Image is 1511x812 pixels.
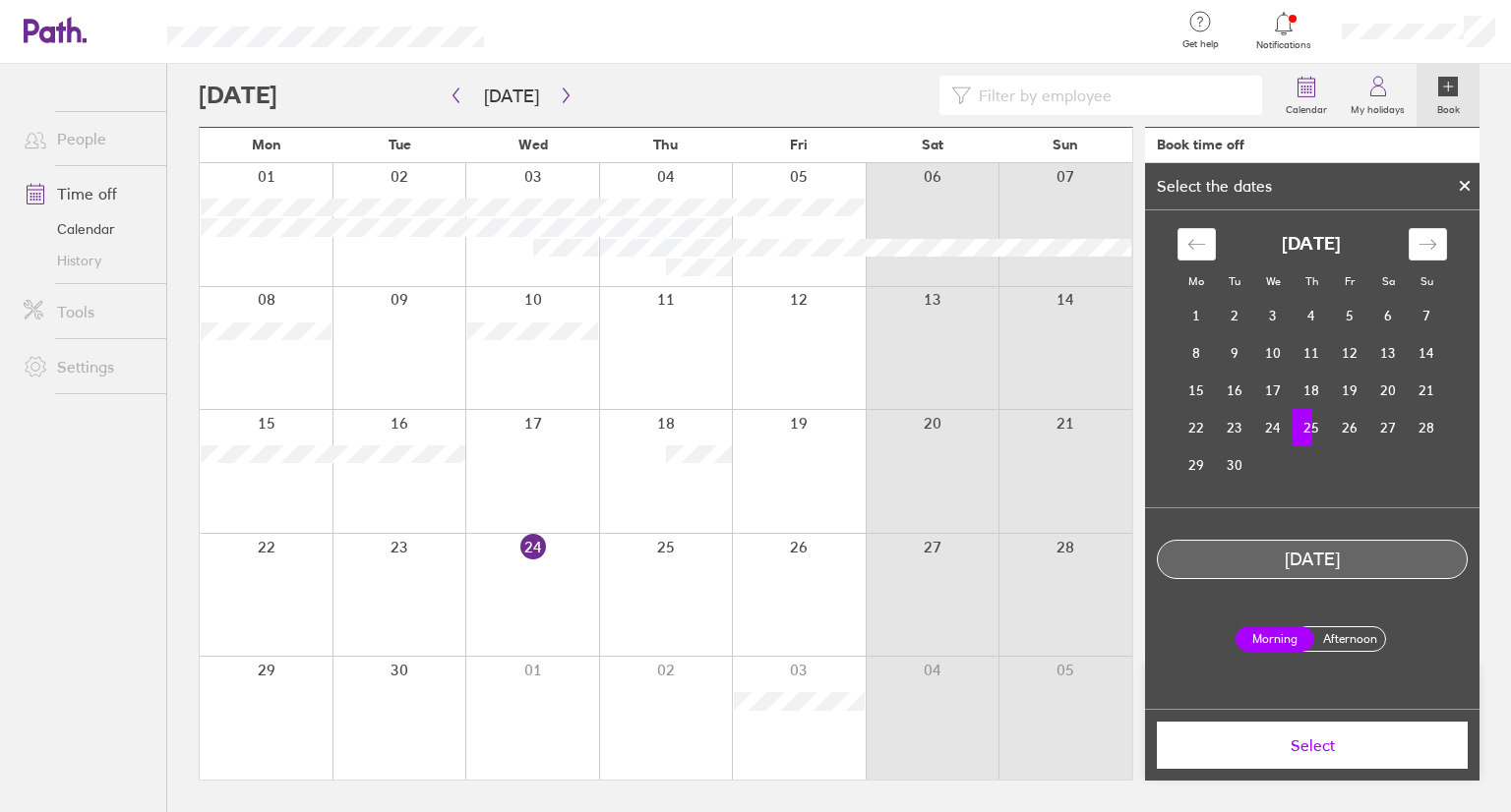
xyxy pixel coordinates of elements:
label: Book [1425,98,1472,116]
td: Friday, September 19, 2025 [1331,372,1369,409]
td: Friday, September 12, 2025 [1331,334,1369,372]
td: Monday, September 1, 2025 [1178,297,1216,334]
a: Tools [8,292,166,331]
span: Sat [922,137,943,152]
td: Monday, September 29, 2025 [1178,446,1216,484]
a: Calendar [1274,64,1339,127]
button: [DATE] [468,80,555,112]
small: Sa [1382,274,1395,288]
td: Saturday, September 20, 2025 [1369,372,1408,409]
a: Notifications [1252,10,1316,51]
td: Tuesday, September 30, 2025 [1216,446,1254,484]
a: Calendar [8,213,166,245]
span: Mon [252,137,281,152]
a: People [8,119,166,158]
div: Book time off [1157,137,1244,152]
td: Tuesday, September 9, 2025 [1216,334,1254,372]
span: Fri [790,137,808,152]
span: Notifications [1252,39,1316,51]
small: Fr [1345,274,1355,288]
div: Calendar [1156,210,1469,507]
td: Wednesday, September 10, 2025 [1254,334,1293,372]
td: Monday, September 15, 2025 [1178,372,1216,409]
label: My holidays [1339,98,1417,116]
div: Move backward to switch to the previous month. [1178,228,1216,261]
small: We [1266,274,1281,288]
td: Monday, September 22, 2025 [1178,409,1216,446]
span: Get help [1169,38,1233,50]
td: Friday, September 5, 2025 [1331,297,1369,334]
td: Monday, September 8, 2025 [1178,334,1216,372]
td: Saturday, September 27, 2025 [1369,409,1408,446]
button: Select [1157,722,1468,769]
td: Sunday, September 28, 2025 [1408,409,1446,446]
strong: [DATE] [1282,234,1341,255]
a: History [8,245,166,276]
small: Su [1420,274,1433,288]
a: Time off [8,174,166,213]
td: Thursday, September 18, 2025 [1293,372,1331,409]
a: Settings [8,347,166,386]
small: Th [1305,274,1318,288]
a: My holidays [1339,64,1417,127]
td: Friday, September 26, 2025 [1331,409,1369,446]
td: Sunday, September 14, 2025 [1408,334,1446,372]
td: Wednesday, September 3, 2025 [1254,297,1293,334]
label: Afternoon [1310,627,1389,651]
small: Mo [1188,274,1204,288]
span: Sun [1053,137,1078,152]
label: Morning [1236,626,1314,652]
td: Wednesday, September 17, 2025 [1254,372,1293,409]
a: Book [1417,64,1480,127]
span: Wed [518,137,548,152]
td: Selected. Thursday, September 25, 2025 [1293,409,1331,446]
div: [DATE] [1158,550,1467,570]
td: Tuesday, September 16, 2025 [1216,372,1254,409]
span: Select [1171,736,1454,754]
small: Tu [1229,274,1240,288]
div: Select the dates [1145,177,1284,195]
td: Sunday, September 21, 2025 [1408,372,1446,409]
span: Tue [389,137,411,152]
td: Saturday, September 6, 2025 [1369,297,1408,334]
label: Calendar [1274,98,1339,116]
td: Sunday, September 7, 2025 [1408,297,1446,334]
input: Filter by employee [971,77,1250,114]
td: Thursday, September 4, 2025 [1293,297,1331,334]
div: Move forward to switch to the next month. [1409,228,1447,261]
td: Wednesday, September 24, 2025 [1254,409,1293,446]
td: Saturday, September 13, 2025 [1369,334,1408,372]
span: Thu [653,137,678,152]
td: Tuesday, September 23, 2025 [1216,409,1254,446]
td: Thursday, September 11, 2025 [1293,334,1331,372]
td: Tuesday, September 2, 2025 [1216,297,1254,334]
